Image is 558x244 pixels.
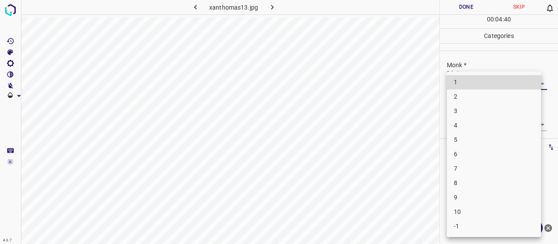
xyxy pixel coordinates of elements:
li: 2 [447,89,541,104]
li: 3 [447,104,541,118]
li: 10 [447,205,541,219]
li: 7 [447,162,541,176]
li: 5 [447,133,541,147]
li: 6 [447,147,541,162]
li: 4 [447,118,541,133]
li: -1 [447,219,541,234]
li: 8 [447,176,541,190]
li: 1 [447,75,541,89]
li: 9 [447,190,541,205]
